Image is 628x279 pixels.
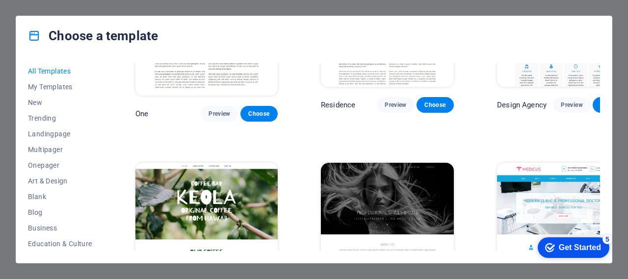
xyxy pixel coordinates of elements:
[561,101,582,109] span: Preview
[417,97,454,113] button: Choose
[28,173,92,189] button: Art & Design
[28,204,92,220] button: Blog
[28,67,92,75] span: All Templates
[385,101,406,109] span: Preview
[28,208,92,216] span: Blog
[28,161,92,169] span: Onepager
[28,79,92,95] button: My Templates
[28,114,92,122] span: Trending
[28,99,92,106] span: New
[28,224,92,232] span: Business
[28,157,92,173] button: Onepager
[28,193,92,201] span: Blank
[28,130,92,138] span: Landingpage
[28,63,92,79] button: All Templates
[424,101,446,109] span: Choose
[28,236,92,252] button: Education & Culture
[28,220,92,236] button: Business
[28,146,92,153] span: Multipager
[8,5,79,25] div: Get Started 5 items remaining, 0% complete
[248,110,270,118] span: Choose
[209,110,230,118] span: Preview
[28,83,92,91] span: My Templates
[28,142,92,157] button: Multipager
[73,2,82,12] div: 5
[201,106,238,122] button: Preview
[28,28,158,44] h4: Choose a template
[28,110,92,126] button: Trending
[28,240,92,248] span: Education & Culture
[135,109,148,119] p: One
[28,189,92,204] button: Blank
[29,11,71,20] div: Get Started
[28,177,92,185] span: Art & Design
[497,100,547,110] p: Design Agency
[553,97,590,113] button: Preview
[28,126,92,142] button: Landingpage
[321,100,355,110] p: Residence
[28,95,92,110] button: New
[377,97,414,113] button: Preview
[240,106,278,122] button: Choose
